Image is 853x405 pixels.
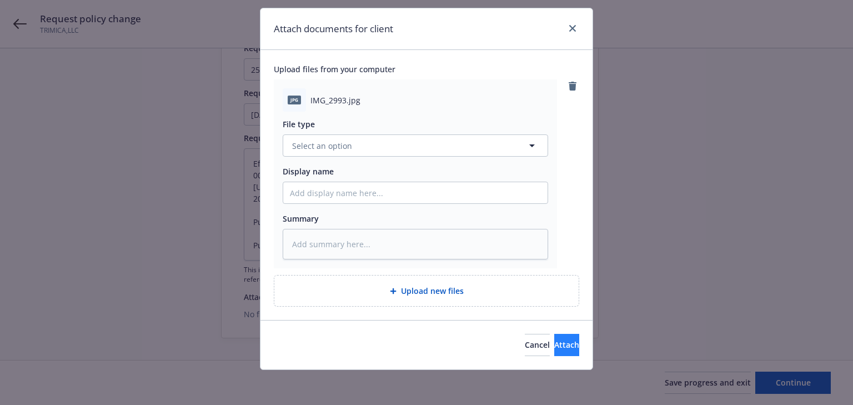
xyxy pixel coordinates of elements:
span: IMG_2993.jpg [310,94,360,106]
button: Cancel [525,334,550,356]
span: jpg [288,96,301,104]
span: Upload files from your computer [274,63,579,75]
span: Attach [554,339,579,350]
a: remove [566,79,579,93]
span: Select an option [292,140,352,152]
div: Upload new files [274,275,579,307]
span: Display name [283,166,334,177]
h1: Attach documents for client [274,22,393,36]
span: File type [283,119,315,129]
a: close [566,22,579,35]
span: Cancel [525,339,550,350]
span: Summary [283,213,319,224]
button: Attach [554,334,579,356]
input: Add display name here... [283,182,548,203]
span: Upload new files [401,285,464,297]
button: Select an option [283,134,548,157]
